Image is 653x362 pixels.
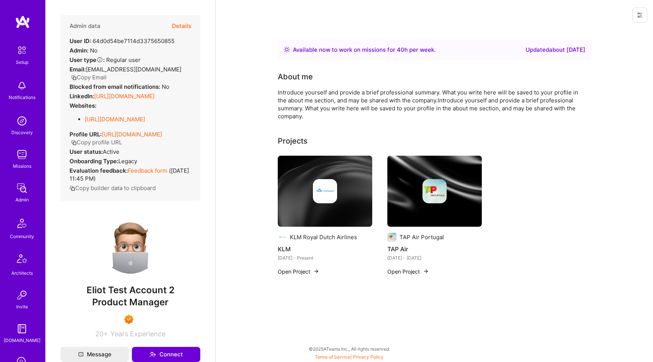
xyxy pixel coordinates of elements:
strong: User type : [70,56,105,63]
strong: Evaluation feedback: [70,167,128,174]
div: 64d0d54be7114d3375650855 [70,37,175,45]
img: arrow-right [313,268,319,274]
button: Copy Email [71,73,107,81]
a: [URL][DOMAIN_NAME] [102,131,162,138]
div: [DATE] - [DATE] [387,254,482,262]
div: Discovery [11,128,33,136]
div: Invite [16,303,28,311]
img: Community [13,214,31,232]
img: Company logo [278,233,287,242]
a: Feedback form [128,167,167,174]
img: Architects [13,251,31,269]
strong: Profile URL: [70,131,102,138]
a: Terms of Service [315,354,350,360]
span: | [315,354,384,360]
a: [URL][DOMAIN_NAME] [85,116,145,123]
div: Admin [15,196,29,204]
div: Projects [278,135,308,147]
img: Exceptional A.Teamer [124,315,133,324]
strong: Blocked from email notifications: [70,83,162,90]
button: Copy builder data to clipboard [70,184,156,192]
div: No [70,46,97,54]
div: Regular user [70,56,141,64]
span: legacy [118,158,137,165]
div: TAP Air Portugal [399,233,444,241]
h4: KLM [278,244,372,254]
div: [DOMAIN_NAME] [4,336,40,344]
div: Community [10,232,34,240]
span: 40 [397,46,404,53]
img: setup [14,42,30,58]
img: teamwork [14,147,29,162]
span: 20+ [95,330,108,338]
strong: Email: [70,66,86,73]
div: Missions [13,162,31,170]
button: Connect [132,347,200,362]
div: Setup [16,58,28,66]
div: ( [DATE] 11:45 PM ) [70,167,191,183]
button: Copy profile URL [71,138,122,146]
div: [DATE] - Present [278,254,372,262]
div: About me [278,71,313,82]
strong: User ID: [70,37,91,45]
div: Available now to work on missions for h per week . [293,45,436,54]
div: Introduce yourself and provide a brief professional summary. What you write here will be saved to... [278,88,580,120]
strong: User status: [70,148,103,155]
div: KLM Royal Dutch Airlines [290,233,357,241]
img: discovery [14,113,29,128]
img: bell [14,78,29,93]
img: Company logo [422,179,447,203]
i: icon Mail [78,352,84,357]
div: Notifications [9,93,36,101]
a: [URL][DOMAIN_NAME] [94,93,155,100]
strong: LinkedIn: [70,93,94,100]
img: User Avatar [100,213,161,274]
i: icon Copy [71,75,77,80]
h4: TAP Air [387,244,482,254]
span: [EMAIL_ADDRESS][DOMAIN_NAME] [86,66,181,73]
strong: Onboarding Type: [70,158,118,165]
i: icon Connect [149,351,156,358]
img: logo [15,15,30,29]
i: Help [96,56,103,63]
div: No [70,83,169,91]
i: icon Copy [71,140,77,145]
img: Company logo [387,233,396,242]
span: Eliot Test Account 2 [60,285,200,296]
img: admin teamwork [14,181,29,196]
div: Architects [11,269,33,277]
button: Message [60,347,129,362]
img: cover [387,156,482,227]
div: Updated about [DATE] [526,45,585,54]
img: Availability [284,46,290,53]
img: cover [278,156,372,227]
div: © 2025 ATeams Inc., All rights reserved. [45,339,653,358]
img: arrow-right [423,268,429,274]
span: Years Experience [110,330,166,338]
span: Product Manager [92,297,169,308]
strong: Admin: [70,47,88,54]
img: guide book [14,321,29,336]
img: Invite [14,288,29,303]
span: Active [103,148,119,155]
a: Privacy Policy [353,354,384,360]
strong: Websites: [70,102,96,109]
button: Details [172,15,191,37]
button: Open Project [387,268,429,275]
i: icon Copy [70,186,75,191]
h4: Admin data [70,23,101,29]
button: Open Project [278,268,319,275]
img: Company logo [313,179,337,203]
